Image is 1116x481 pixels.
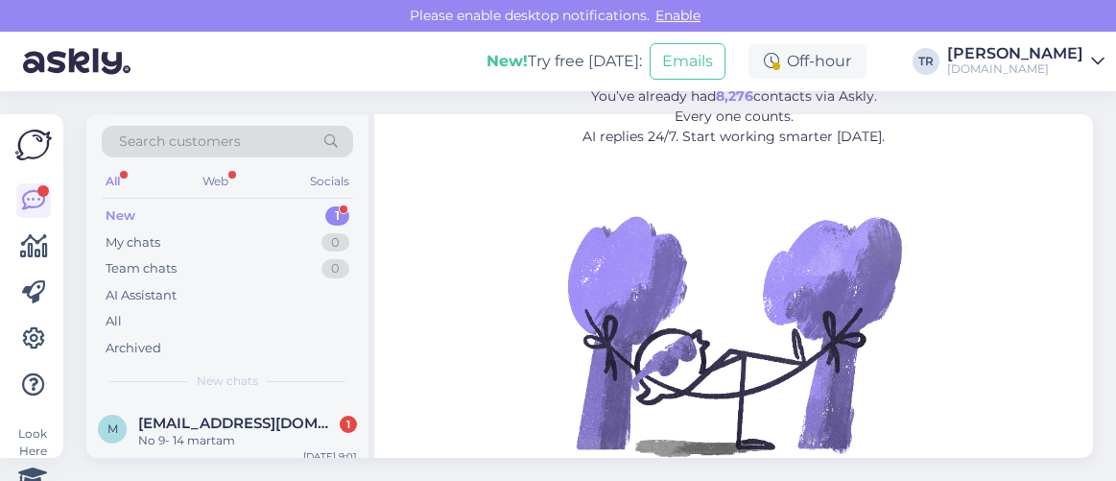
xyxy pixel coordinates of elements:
span: Maza1981@inbox.lv [138,415,338,432]
div: [DOMAIN_NAME] [947,61,1083,77]
div: 1 [340,416,357,433]
div: All [106,312,122,331]
div: 1 [325,206,349,226]
span: New chats [197,373,258,390]
div: AI Assistant [106,286,177,305]
div: No 9- 14 martam [138,432,357,449]
div: 0 [321,259,349,278]
div: Archived [106,339,161,358]
button: Emails [650,43,725,80]
div: Web [199,169,232,194]
span: Search customers [119,132,241,152]
div: [PERSON_NAME] [947,46,1083,61]
b: New! [487,52,528,70]
span: M [107,421,118,436]
div: [DATE] 9:01 [303,449,357,464]
div: Off-hour [748,44,867,79]
div: Socials [306,169,353,194]
div: 0 [321,233,349,253]
a: [PERSON_NAME][DOMAIN_NAME] [947,46,1104,77]
b: 8,276 [716,87,753,105]
p: You’ve already had contacts via Askly. Every one counts. AI replies 24/7. Start working smarter [... [479,86,988,147]
div: All [102,169,124,194]
span: Enable [650,7,706,24]
img: Askly Logo [15,130,52,160]
div: Try free [DATE]: [487,50,642,73]
div: Team chats [106,259,177,278]
div: My chats [106,233,160,253]
div: New [106,206,135,226]
div: TR [913,48,939,75]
